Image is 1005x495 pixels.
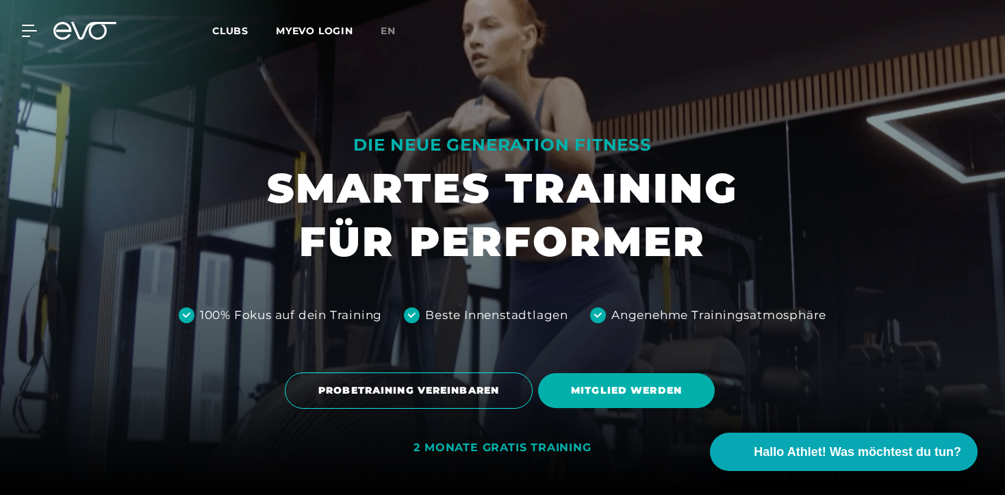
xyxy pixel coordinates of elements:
[285,362,538,419] a: PROBETRAINING VEREINBAREN
[212,24,276,37] a: Clubs
[425,307,568,325] div: Beste Innenstadtlagen
[381,25,396,37] span: en
[611,307,826,325] div: Angenehme Trainingsatmosphäre
[538,363,720,418] a: MITGLIED WERDEN
[318,383,499,398] span: PROBETRAINING VEREINBAREN
[710,433,978,471] button: Hallo Athlet! Was möchtest du tun?
[754,443,961,461] span: Hallo Athlet! Was möchtest du tun?
[276,25,353,37] a: MYEVO LOGIN
[267,162,738,268] h1: SMARTES TRAINING FÜR PERFORMER
[571,383,682,398] span: MITGLIED WERDEN
[212,25,249,37] span: Clubs
[381,23,412,39] a: en
[267,134,738,156] div: DIE NEUE GENERATION FITNESS
[200,307,382,325] div: 100% Fokus auf dein Training
[414,441,591,455] div: 2 MONATE GRATIS TRAINING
